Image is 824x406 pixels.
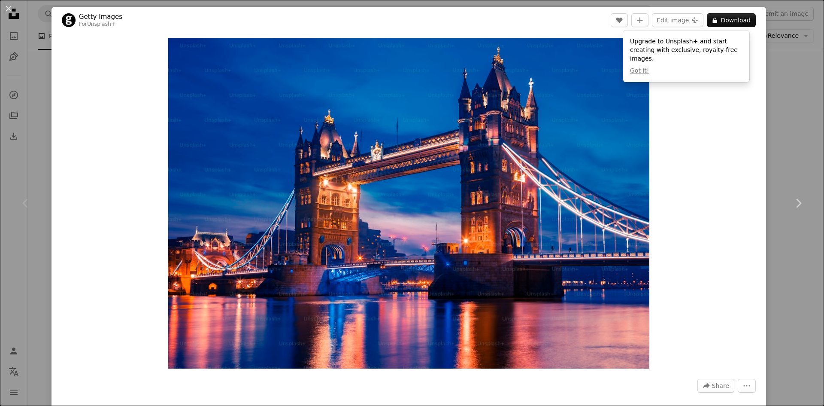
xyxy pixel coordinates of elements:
[772,162,824,244] a: Next
[707,13,756,27] button: Download
[630,67,649,75] button: Got it!
[623,31,749,82] div: Upgrade to Unsplash+ and start creating with exclusive, royalty-free images.
[738,379,756,393] button: More Actions
[79,12,122,21] a: Getty Images
[62,13,76,27] img: Go to Getty Images's profile
[631,13,648,27] button: Add to Collection
[611,13,628,27] button: Like
[87,21,115,27] a: Unsplash+
[79,21,122,28] div: For
[697,379,734,393] button: Share this image
[168,38,649,369] img: Famous Tower Bridge in the evening, London, England
[712,379,729,392] span: Share
[168,38,649,369] button: Zoom in on this image
[652,13,703,27] button: Edit image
